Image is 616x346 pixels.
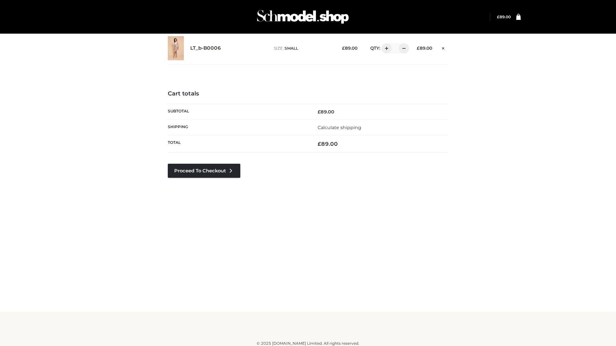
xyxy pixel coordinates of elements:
a: Remove this item [439,43,448,52]
a: LT_b-B0006 [190,45,221,51]
bdi: 89.00 [318,141,338,147]
span: £ [342,45,345,51]
a: £89.00 [497,14,511,19]
th: Total [168,136,308,152]
a: Calculate shipping [318,125,361,130]
span: £ [497,14,500,19]
span: SMALL [285,46,298,51]
th: Subtotal [168,104,308,119]
span: £ [318,109,321,115]
th: Shipping [168,119,308,135]
bdi: 89.00 [417,45,432,51]
bdi: 89.00 [342,45,357,51]
p: size : [274,45,332,51]
a: Proceed to Checkout [168,164,240,178]
bdi: 89.00 [497,14,511,19]
span: £ [318,141,321,147]
div: QTY: [364,43,407,54]
h4: Cart totals [168,90,448,97]
bdi: 89.00 [318,109,334,115]
span: £ [417,45,420,51]
img: Schmodel Admin 964 [255,4,351,29]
